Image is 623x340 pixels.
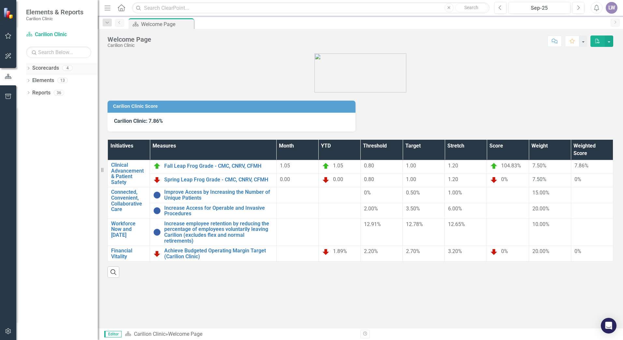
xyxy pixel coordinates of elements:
span: 0.00 [333,176,343,182]
span: 3.50% [406,205,420,212]
td: Double-Click to Edit Right Click for Context Menu [150,219,277,246]
td: Double-Click to Edit Right Click for Context Menu [150,187,277,203]
div: 36 [54,90,64,95]
img: Below Plan [322,248,330,256]
a: Increase Access for Operable and Invasive Procedures [164,205,273,217]
div: Sep-25 [511,4,568,12]
span: 0% [574,176,581,182]
span: 104.83% [501,163,521,169]
a: Financial Vitality [111,248,146,259]
span: 15.00% [532,190,549,196]
td: Double-Click to Edit Right Click for Context Menu [150,203,277,219]
td: Double-Click to Edit Right Click for Context Menu [150,174,277,187]
a: Carilion Clinic [26,31,91,38]
a: Improve Access by Increasing the Number of Unique Patients [164,189,273,201]
span: 1.00% [448,190,462,196]
span: 0% [501,176,508,182]
span: 20.00% [532,205,549,212]
div: Welcome Page [141,20,192,28]
a: Elements [32,77,54,84]
td: Double-Click to Edit Right Click for Context Menu [108,160,150,187]
a: Scorecards [32,64,59,72]
span: 0% [574,248,581,254]
span: 12.65% [448,221,465,227]
span: 12.91% [364,221,381,227]
input: Search ClearPoint... [132,2,489,14]
span: Elements & Reports [26,8,83,16]
span: 0.00 [280,176,290,182]
span: 12.78% [406,221,423,227]
span: 0% [501,248,508,254]
img: On Target [490,162,498,170]
span: 7.50% [532,176,546,182]
span: 1.20 [448,163,458,169]
a: Achieve Budgeted Operating Margin Target (Carilion Clinic) [164,248,273,259]
small: Carilion Clinic [26,16,83,21]
img: Below Plan [153,176,161,184]
a: Carilion Clinic [134,331,166,337]
td: Double-Click to Edit Right Click for Context Menu [108,187,150,219]
span: 1.05 [333,163,343,169]
td: Double-Click to Edit Right Click for Context Menu [150,160,277,174]
img: carilion%20clinic%20logo%202.0.png [314,53,406,92]
div: 4 [62,65,73,71]
img: ClearPoint Strategy [3,7,15,19]
span: 0% [364,190,371,196]
div: Carilion Clinic [108,43,151,48]
a: Workforce Now and [DATE] [111,221,146,238]
span: 0.50% [406,190,420,196]
span: Carilion Clinic: 7.86% [114,118,163,124]
div: Welcome Page [168,331,202,337]
div: Welcome Page [108,36,151,43]
span: 1.00 [406,163,416,169]
td: Double-Click to Edit Right Click for Context Menu [108,246,150,262]
img: On Target [153,162,161,170]
img: On Target [322,162,330,170]
span: 2.70% [406,248,420,254]
div: » [125,331,355,338]
span: Search [464,5,478,10]
span: 20.00% [532,248,549,254]
img: Below Plan [153,250,161,258]
span: 1.89% [333,248,347,254]
a: Clinical Advancement & Patient Safety [111,162,146,185]
span: 0.80 [364,163,374,169]
img: No Information [153,191,161,199]
span: 7.86% [574,163,588,169]
a: Reports [32,89,51,97]
img: Below Plan [490,248,498,256]
img: No Information [153,228,161,236]
span: 2.00% [364,205,378,212]
button: LW [606,2,617,14]
span: 2.20% [364,248,378,254]
div: 13 [57,78,68,83]
button: Sep-25 [508,2,571,14]
span: 7.50% [532,163,546,169]
span: 3.20% [448,248,462,254]
td: Double-Click to Edit Right Click for Context Menu [108,219,150,246]
span: Editor [104,331,122,337]
a: Spring Leap Frog Grade - CMC, CNRV, CFMH [164,177,273,183]
img: Below Plan [490,176,498,184]
span: 0.80 [364,176,374,182]
span: 1.20 [448,176,458,182]
img: No Information [153,207,161,215]
h3: Carilion Clinic Score [113,104,352,109]
td: Double-Click to Edit Right Click for Context Menu [150,246,277,262]
span: 1.00 [406,176,416,182]
span: 1.05 [280,163,290,169]
a: Increase employee retention by reducing the percentage of employees voluntarily leaving Carilion ... [164,221,273,244]
input: Search Below... [26,47,91,58]
div: Open Intercom Messenger [601,318,616,333]
span: 10.00% [532,221,549,227]
button: Search [455,3,488,12]
a: Connected, Convenient, Collaborative Care [111,189,146,212]
span: 6.00% [448,205,462,212]
img: Below Plan [322,176,330,184]
a: Fall Leap Frog Grade - CMC, CNRV, CFMH [164,163,273,169]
